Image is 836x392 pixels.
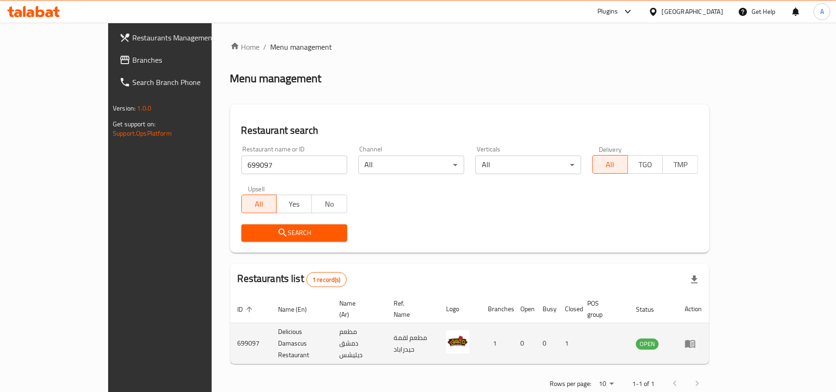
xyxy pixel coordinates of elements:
span: TGO [632,158,660,171]
span: Ref. Name [394,298,428,320]
span: OPEN [636,339,659,349]
button: Yes [276,195,312,213]
td: Delicious Damascus Restaurant [271,323,332,364]
span: Yes [280,197,308,211]
span: Version: [113,102,136,114]
span: 1 record(s) [307,275,346,284]
div: Plugins [597,6,618,17]
label: Upsell [248,185,265,192]
table: enhanced table [230,295,709,364]
span: All [246,197,273,211]
p: Rows per page: [550,378,591,390]
th: Busy [535,295,557,323]
div: All [358,156,464,174]
button: TGO [628,155,663,174]
button: No [311,195,347,213]
td: 0 [513,323,535,364]
span: Status [636,304,666,315]
div: [GEOGRAPHIC_DATA] [662,7,723,17]
th: Action [677,295,709,323]
h2: Menu management [230,71,322,86]
nav: breadcrumb [230,41,709,52]
th: Closed [557,295,580,323]
a: Branches [112,49,248,71]
h2: Restaurants list [238,272,347,287]
span: Restaurants Management [132,32,240,43]
button: TMP [662,155,698,174]
span: A [820,7,824,17]
td: 0 [535,323,557,364]
th: Branches [480,295,513,323]
span: ID [238,304,255,315]
td: 1 [557,323,580,364]
td: 1 [480,323,513,364]
th: Open [513,295,535,323]
div: OPEN [636,339,659,350]
span: Name (Ar) [339,298,375,320]
label: Delivery [599,146,622,152]
div: All [475,156,581,174]
span: TMP [667,158,694,171]
div: Total records count [306,272,347,287]
span: All [596,158,624,171]
span: Search Branch Phone [132,77,240,88]
span: 1.0.0 [137,102,151,114]
div: Rows per page: [595,377,617,391]
li: / [264,41,267,52]
span: Get support on: [113,118,156,130]
a: Search Branch Phone [112,71,248,93]
img: Delicious Damascus Restaurant [446,330,469,353]
button: All [241,195,277,213]
span: Search [249,227,340,239]
th: Logo [439,295,480,323]
td: مطعم لقمة حيدراباد [386,323,439,364]
p: 1-1 of 1 [632,378,655,390]
a: Support.OpsPlatform [113,127,172,139]
button: All [592,155,628,174]
td: مطعم دمشق ديليشس [332,323,386,364]
span: Name (En) [279,304,319,315]
span: POS group [587,298,617,320]
span: No [316,197,343,211]
input: Search for restaurant name or ID.. [241,156,347,174]
span: Branches [132,54,240,65]
a: Restaurants Management [112,26,248,49]
span: Menu management [271,41,332,52]
div: Export file [683,268,706,291]
button: Search [241,224,347,242]
td: 699097 [230,323,271,364]
div: Menu [685,338,702,349]
h2: Restaurant search [241,124,698,137]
